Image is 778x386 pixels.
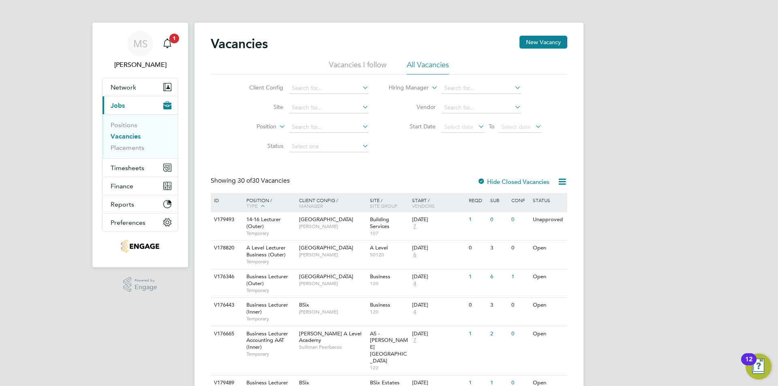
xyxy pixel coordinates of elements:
[299,244,353,251] span: [GEOGRAPHIC_DATA]
[246,216,281,230] span: 14-16 Lecturer (Outer)
[412,203,435,209] span: Vendors
[509,298,530,313] div: 0
[246,244,286,258] span: A Level Lecturer Business (Outer)
[111,182,133,190] span: Finance
[289,102,369,113] input: Search for...
[477,178,549,186] label: Hide Closed Vacancies
[407,60,449,75] li: All Vacancies
[212,326,240,341] div: V176665
[441,83,521,94] input: Search for...
[509,269,530,284] div: 1
[212,241,240,256] div: V178820
[103,213,178,231] button: Preferences
[389,123,436,130] label: Start Date
[368,193,410,213] div: Site /
[509,326,530,341] div: 0
[370,280,408,287] span: 120
[370,301,390,308] span: Business
[212,193,240,207] div: ID
[412,273,465,280] div: [DATE]
[467,212,488,227] div: 1
[412,252,417,258] span: 6
[246,273,288,287] span: Business Lecturer (Outer)
[412,331,465,337] div: [DATE]
[488,193,509,207] div: Sub
[169,34,179,43] span: 1
[382,84,429,92] label: Hiring Manager
[509,241,530,256] div: 0
[299,379,309,386] span: BSix
[519,36,567,49] button: New Vacancy
[467,193,488,207] div: Reqd
[103,114,178,158] div: Jobs
[299,309,366,315] span: [PERSON_NAME]
[246,258,295,265] span: Temporary
[246,351,295,357] span: Temporary
[299,216,353,223] span: [GEOGRAPHIC_DATA]
[237,103,283,111] label: Site
[299,223,366,230] span: [PERSON_NAME]
[746,354,772,380] button: Open Resource Center, 12 new notifications
[412,223,417,230] span: 7
[92,23,188,267] nav: Main navigation
[111,102,125,109] span: Jobs
[444,123,473,130] span: Select date
[531,326,566,341] div: Open
[531,241,566,256] div: Open
[159,31,175,57] a: 1
[329,60,387,75] li: Vacancies I follow
[370,203,398,209] span: Site Group
[289,141,369,152] input: Select one
[488,241,509,256] div: 3
[299,344,366,350] span: Sulliman Peerbacos
[246,316,295,322] span: Temporary
[111,164,144,172] span: Timesheets
[531,269,566,284] div: Open
[488,298,509,313] div: 3
[299,280,366,287] span: [PERSON_NAME]
[299,203,323,209] span: Manager
[103,96,178,114] button: Jobs
[135,277,157,284] span: Powered by
[246,203,258,209] span: Type
[237,177,290,185] span: 30 Vacancies
[123,277,158,292] a: Powered byEngage
[121,240,159,253] img: jambo-logo-retina.png
[412,216,465,223] div: [DATE]
[289,83,369,94] input: Search for...
[389,103,436,111] label: Vendor
[370,365,408,371] span: 122
[111,144,144,151] a: Placements
[370,216,389,230] span: Building Services
[370,252,408,258] span: 50120
[212,212,240,227] div: V179493
[211,177,291,185] div: Showing
[240,193,297,213] div: Position /
[467,241,488,256] div: 0
[237,177,252,185] span: 30 of
[211,36,268,52] h2: Vacancies
[412,309,417,316] span: 4
[111,132,141,140] a: Vacancies
[111,121,137,129] a: Positions
[467,326,488,341] div: 1
[103,78,178,96] button: Network
[488,269,509,284] div: 6
[370,244,388,251] span: A Level
[212,298,240,313] div: V176443
[237,142,283,149] label: Status
[212,269,240,284] div: V176346
[441,102,521,113] input: Search for...
[103,177,178,195] button: Finance
[297,193,368,213] div: Client Config /
[246,301,288,315] span: Business Lecturer (Inner)
[531,212,566,227] div: Unapproved
[246,230,295,237] span: Temporary
[103,159,178,177] button: Timesheets
[111,83,136,91] span: Network
[509,212,530,227] div: 0
[410,193,467,213] div: Start /
[102,60,178,70] span: Monty Symons
[370,330,408,365] span: AS - [PERSON_NAME][GEOGRAPHIC_DATA]
[299,273,353,280] span: [GEOGRAPHIC_DATA]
